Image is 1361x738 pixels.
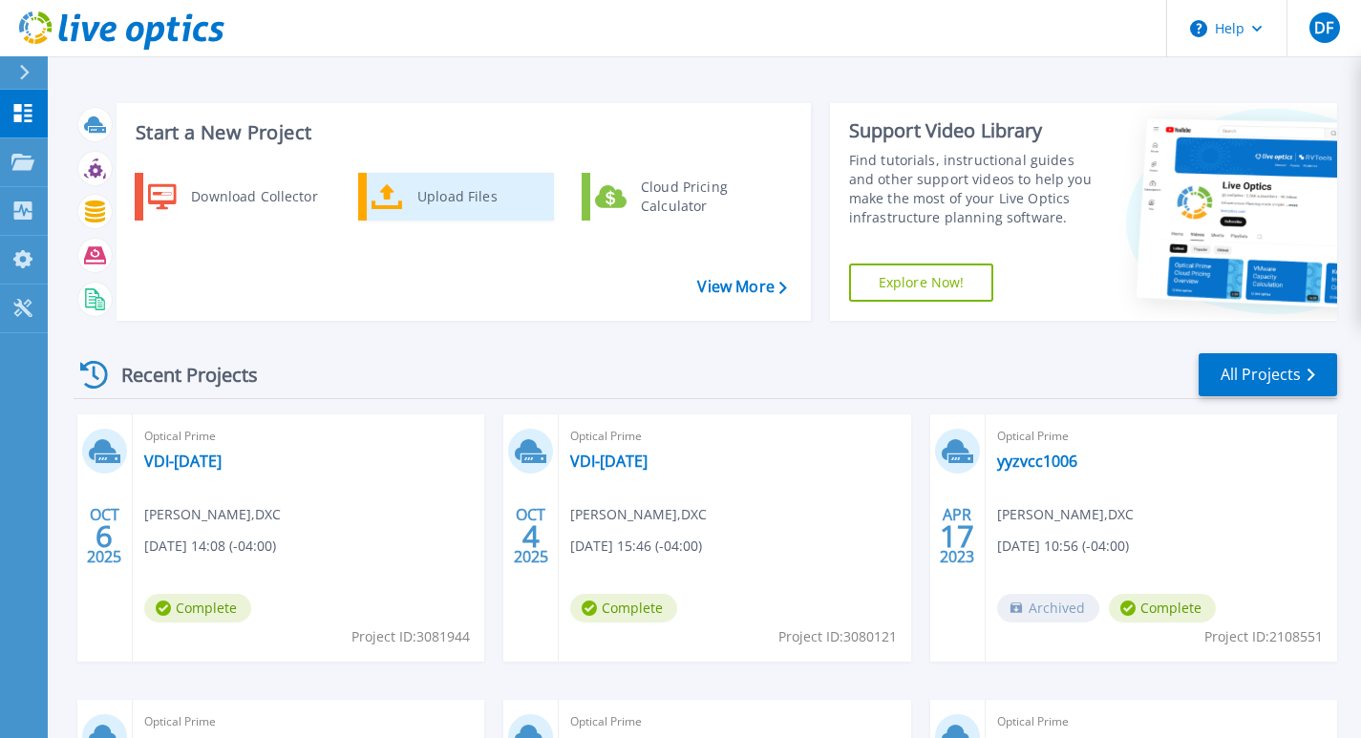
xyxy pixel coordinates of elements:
[136,122,786,143] h3: Start a New Project
[1204,626,1323,647] span: Project ID: 2108551
[570,594,677,622] span: Complete
[522,528,540,544] span: 4
[631,178,773,216] div: Cloud Pricing Calculator
[582,173,777,221] a: Cloud Pricing Calculator
[697,278,786,296] a: View More
[351,626,470,647] span: Project ID: 3081944
[940,528,974,544] span: 17
[939,501,975,571] div: APR 2023
[997,536,1129,557] span: [DATE] 10:56 (-04:00)
[1314,20,1333,35] span: DF
[144,426,473,447] span: Optical Prime
[408,178,549,216] div: Upload Files
[1199,353,1337,396] a: All Projects
[570,711,899,732] span: Optical Prime
[778,626,897,647] span: Project ID: 3080121
[144,504,281,525] span: [PERSON_NAME] , DXC
[849,151,1102,227] div: Find tutorials, instructional guides and other support videos to help you make the most of your L...
[144,536,276,557] span: [DATE] 14:08 (-04:00)
[86,501,122,571] div: OCT 2025
[849,118,1102,143] div: Support Video Library
[144,452,222,471] a: VDI-[DATE]
[74,351,284,398] div: Recent Projects
[96,528,113,544] span: 6
[358,173,554,221] a: Upload Files
[135,173,330,221] a: Download Collector
[570,426,899,447] span: Optical Prime
[513,501,549,571] div: OCT 2025
[997,452,1077,471] a: yyzvcc1006
[997,711,1326,732] span: Optical Prime
[570,504,707,525] span: [PERSON_NAME] , DXC
[144,594,251,622] span: Complete
[1109,594,1216,622] span: Complete
[849,264,994,302] a: Explore Now!
[997,426,1326,447] span: Optical Prime
[997,594,1099,622] span: Archived
[181,178,326,216] div: Download Collector
[997,504,1134,525] span: [PERSON_NAME] , DXC
[570,536,702,557] span: [DATE] 15:46 (-04:00)
[144,711,473,732] span: Optical Prime
[570,452,648,471] a: VDI-[DATE]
